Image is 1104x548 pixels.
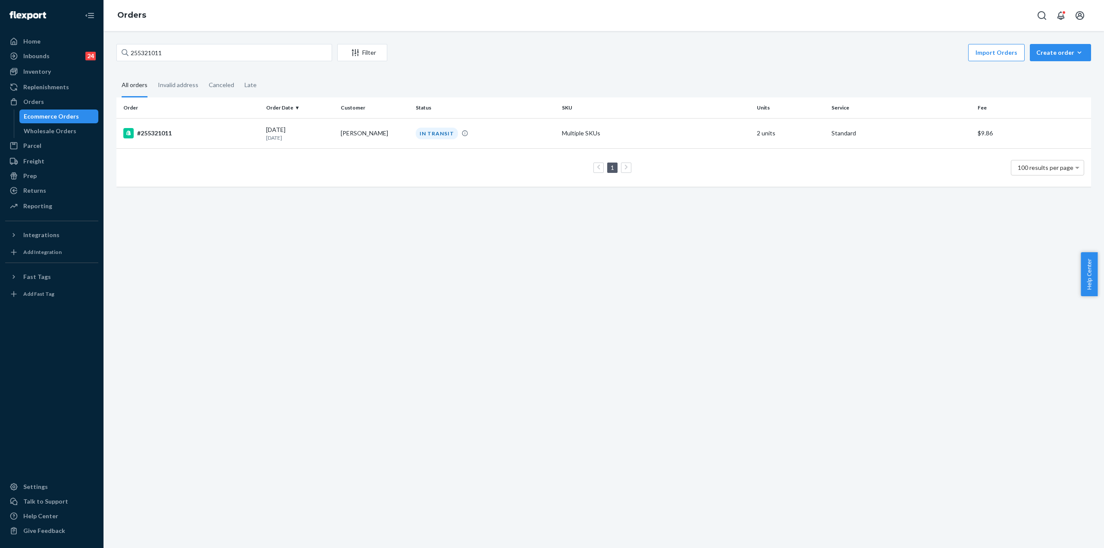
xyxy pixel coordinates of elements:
div: Freight [23,157,44,166]
input: Search orders [116,44,332,61]
a: Prep [5,169,98,183]
div: Help Center [23,512,58,520]
a: Home [5,34,98,48]
div: IN TRANSIT [416,128,458,139]
div: Wholesale Orders [24,127,76,135]
div: Prep [23,172,37,180]
div: Give Feedback [23,526,65,535]
div: Orders [23,97,44,106]
button: Open notifications [1052,7,1069,24]
div: Inbounds [23,52,50,60]
td: [PERSON_NAME] [337,118,412,148]
div: Canceled [209,74,234,96]
span: 100 results per page [1018,164,1073,171]
div: Returns [23,186,46,195]
div: Replenishments [23,83,69,91]
td: Multiple SKUs [558,118,753,148]
a: Returns [5,184,98,197]
button: Create order [1030,44,1091,61]
div: Fast Tags [23,272,51,281]
div: Ecommerce Orders [24,112,79,121]
a: Help Center [5,509,98,523]
div: Home [23,37,41,46]
button: Filter [337,44,387,61]
a: Freight [5,154,98,168]
a: Wholesale Orders [19,124,99,138]
div: Add Fast Tag [23,290,54,297]
div: Add Integration [23,248,62,256]
a: Ecommerce Orders [19,110,99,123]
div: All orders [122,74,147,97]
button: Open Search Box [1033,7,1051,24]
div: Inventory [23,67,51,76]
th: Order Date [263,97,337,118]
a: Add Integration [5,245,98,259]
th: Units [753,97,828,118]
a: Settings [5,480,98,494]
button: Talk to Support [5,495,98,508]
div: [DATE] [266,125,334,141]
button: Open account menu [1071,7,1088,24]
button: Help Center [1081,252,1098,296]
div: Filter [338,48,387,57]
a: Page 1 is your current page [609,164,616,171]
th: Service [828,97,974,118]
div: Parcel [23,141,41,150]
div: 24 [85,52,96,60]
div: Create order [1036,48,1085,57]
th: Order [116,97,263,118]
div: Late [245,74,257,96]
button: Fast Tags [5,270,98,284]
td: 2 units [753,118,828,148]
a: Orders [117,10,146,20]
p: Standard [831,129,971,138]
a: Inbounds24 [5,49,98,63]
div: Talk to Support [23,497,68,506]
th: Fee [974,97,1091,118]
ol: breadcrumbs [110,3,153,28]
div: Integrations [23,231,60,239]
th: Status [412,97,558,118]
a: Add Fast Tag [5,287,98,301]
th: SKU [558,97,753,118]
div: #255321011 [123,128,259,138]
a: Parcel [5,139,98,153]
img: Flexport logo [9,11,46,20]
td: $9.86 [974,118,1091,148]
iframe: Opens a widget where you can chat to one of our agents [1049,522,1095,544]
button: Give Feedback [5,524,98,538]
button: Close Navigation [81,7,98,24]
div: Customer [341,104,408,111]
button: Import Orders [968,44,1025,61]
div: Settings [23,482,48,491]
a: Reporting [5,199,98,213]
div: Reporting [23,202,52,210]
a: Inventory [5,65,98,78]
button: Integrations [5,228,98,242]
a: Replenishments [5,80,98,94]
a: Orders [5,95,98,109]
div: Invalid address [158,74,198,96]
p: [DATE] [266,134,334,141]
